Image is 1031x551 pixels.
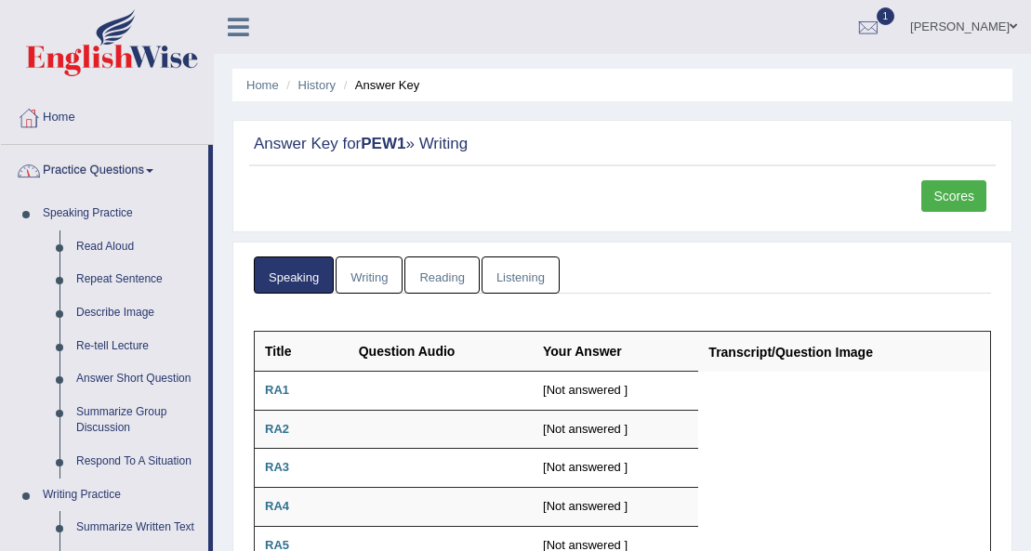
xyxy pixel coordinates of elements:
th: Your Answer [533,332,698,372]
a: Speaking Practice [34,197,208,230]
b: RA4 [265,499,289,513]
b: RA2 [265,422,289,436]
td: [Not answered ] [533,410,698,449]
td: [Not answered ] [533,449,698,488]
strong: PEW1 [361,135,405,152]
a: Writing Practice [34,479,208,512]
a: Writing [336,256,403,295]
a: Respond To A Situation [68,445,208,479]
li: Answer Key [339,76,420,94]
a: Summarize Group Discussion [68,396,208,445]
td: [Not answered ] [533,488,698,527]
a: Describe Image [68,296,208,330]
th: Transcript/Question Image [698,332,990,372]
th: Title [255,332,349,372]
a: Reading [404,256,479,295]
a: Scores [921,180,986,212]
a: Home [246,78,279,92]
a: Read Aloud [68,230,208,264]
a: Practice Questions [1,145,208,191]
b: RA3 [265,460,289,474]
th: Question Audio [349,332,533,372]
a: Repeat Sentence [68,263,208,296]
h2: Answer Key for » Writing [254,136,711,153]
a: Summarize Written Text [68,511,208,544]
a: Speaking [254,256,334,295]
span: 1 [877,7,895,25]
a: Answer Short Question [68,362,208,396]
td: [Not answered ] [533,372,698,411]
a: Re-tell Lecture [68,330,208,363]
a: Listening [482,256,560,295]
a: Home [1,92,213,138]
b: RA1 [265,383,289,397]
a: History [298,78,336,92]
